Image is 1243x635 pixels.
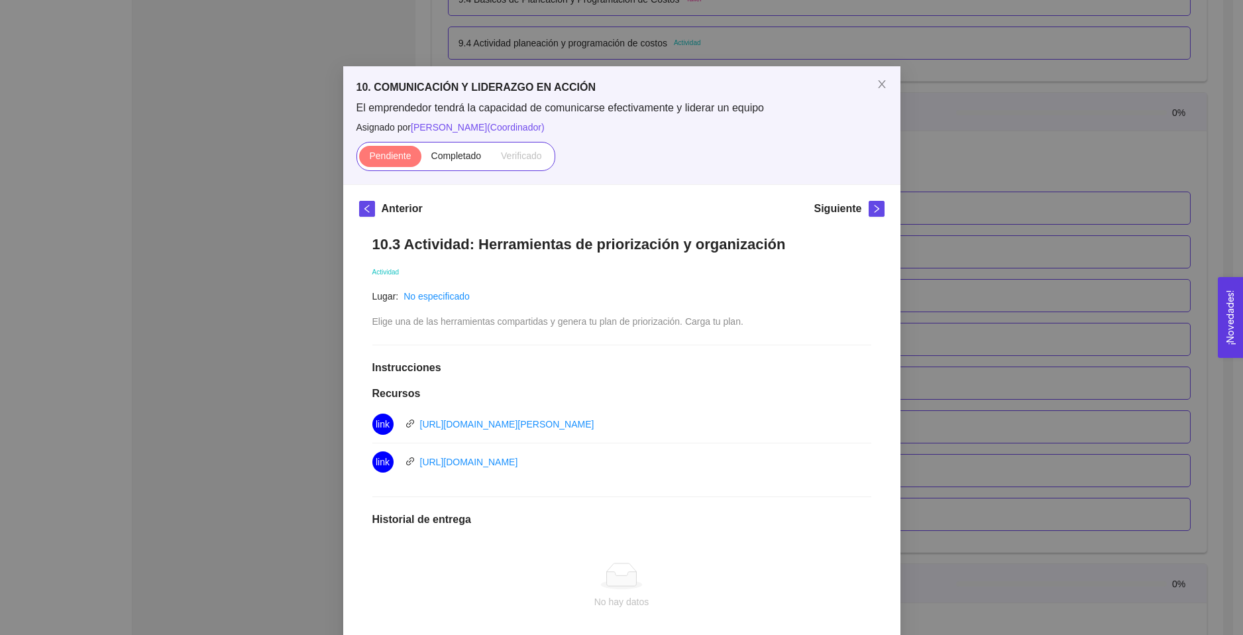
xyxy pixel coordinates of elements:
span: link [405,457,415,466]
span: [PERSON_NAME] ( Coordinador ) [411,122,545,133]
span: link [405,419,415,428]
button: Open Feedback Widget [1218,277,1243,358]
button: right [869,201,885,217]
a: [URL][DOMAIN_NAME][PERSON_NAME] [420,419,594,430]
button: Close [863,66,900,103]
span: link [376,451,390,473]
span: Asignado por [356,120,887,135]
h5: 10. COMUNICACIÓN Y LIDERAZGO EN ACCIÓN [356,80,887,95]
span: Completado [431,150,482,161]
span: close [877,79,887,89]
span: right [869,204,884,213]
span: Actividad [372,268,400,276]
span: Elige una de las herramientas compartidas y genera tu plan de priorización. Carga tu plan. [372,316,743,327]
button: left [359,201,375,217]
article: Lugar: [372,289,399,304]
h5: Siguiente [814,201,861,217]
span: left [360,204,374,213]
h1: Historial de entrega [372,513,871,526]
a: No especificado [404,291,470,302]
span: Verificado [501,150,541,161]
span: Pendiente [369,150,411,161]
a: [URL][DOMAIN_NAME] [420,457,518,467]
h1: Instrucciones [372,361,871,375]
h1: Recursos [372,387,871,400]
span: El emprendedor tendrá la capacidad de comunicarse efectivamente y liderar un equipo [356,101,887,115]
span: link [376,414,390,435]
h5: Anterior [382,201,423,217]
div: No hay datos [383,595,861,609]
h1: 10.3 Actividad: Herramientas de priorización y organización [372,235,871,253]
